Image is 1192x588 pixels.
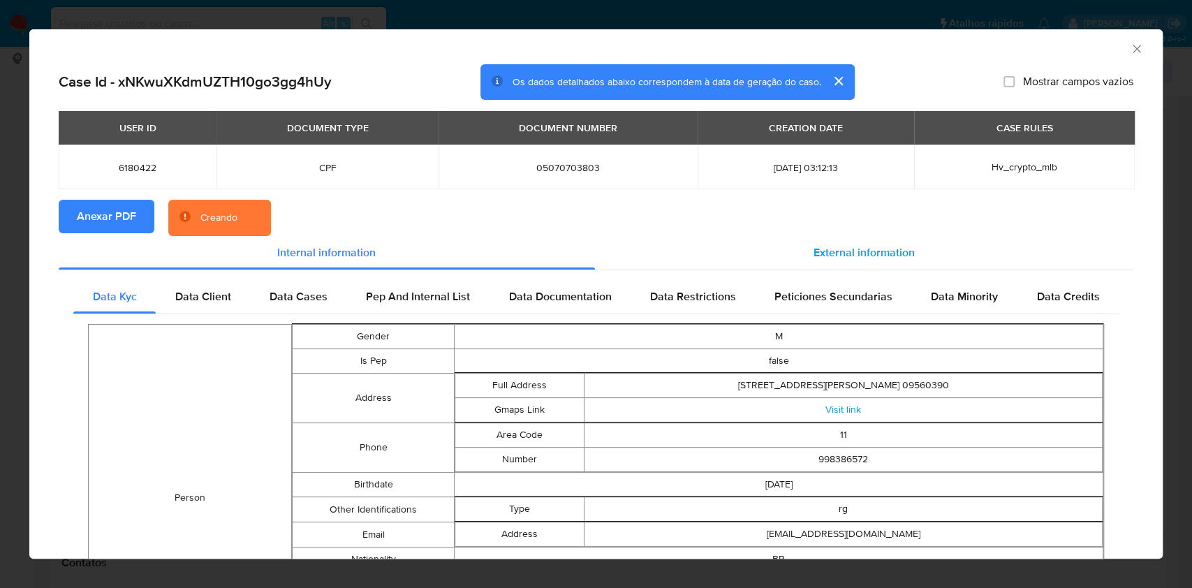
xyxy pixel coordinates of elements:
[931,288,998,304] span: Data Minority
[111,116,165,140] div: USER ID
[584,448,1103,472] td: 998386572
[59,73,332,91] h2: Case Id - xNKwuXKdmUZTH10go3gg4hUy
[292,325,454,349] td: Gender
[77,201,136,232] span: Anexar PDF
[200,211,237,225] div: Creando
[292,522,454,547] td: Email
[279,116,377,140] div: DOCUMENT TYPE
[508,288,611,304] span: Data Documentation
[584,374,1103,398] td: [STREET_ADDRESS][PERSON_NAME] 09560390
[774,288,892,304] span: Peticiones Secundarias
[455,522,584,547] td: Address
[277,244,376,260] span: Internal information
[455,325,1103,349] td: M
[584,522,1103,547] td: [EMAIL_ADDRESS][DOMAIN_NAME]
[292,497,454,522] td: Other Identifications
[455,448,584,472] td: Number
[821,64,855,98] button: cerrar
[455,349,1103,374] td: false
[175,288,231,304] span: Data Client
[292,374,454,423] td: Address
[75,161,200,174] span: 6180422
[73,280,1119,314] div: Detailed internal info
[455,161,681,174] span: 05070703803
[233,161,421,174] span: CPF
[455,473,1103,497] td: [DATE]
[29,29,1163,559] div: closure-recommendation-modal
[825,402,861,416] a: Visit link
[455,398,584,422] td: Gmaps Link
[292,473,454,497] td: Birthdate
[455,497,584,522] td: Type
[510,116,626,140] div: DOCUMENT NUMBER
[366,288,470,304] span: Pep And Internal List
[650,288,736,304] span: Data Restrictions
[292,547,454,572] td: Nationality
[292,423,454,473] td: Phone
[270,288,328,304] span: Data Cases
[814,244,915,260] span: External information
[584,423,1103,448] td: 11
[1003,76,1015,87] input: Mostrar campos vazios
[455,547,1103,572] td: BR
[760,116,851,140] div: CREATION DATE
[455,423,584,448] td: Area Code
[714,161,898,174] span: [DATE] 03:12:13
[992,160,1057,174] span: Hv_crypto_mlb
[59,236,1133,270] div: Detailed info
[455,374,584,398] td: Full Address
[292,349,454,374] td: Is Pep
[1130,42,1142,54] button: Fechar a janela
[513,75,821,89] span: Os dados detalhados abaixo correspondem à data de geração do caso.
[1023,75,1133,89] span: Mostrar campos vazios
[1036,288,1099,304] span: Data Credits
[987,116,1061,140] div: CASE RULES
[59,200,154,233] button: Anexar PDF
[584,497,1103,522] td: rg
[93,288,137,304] span: Data Kyc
